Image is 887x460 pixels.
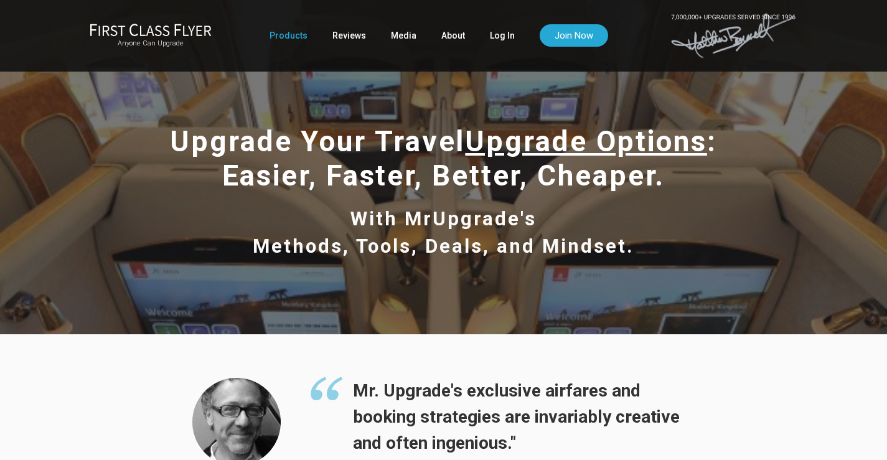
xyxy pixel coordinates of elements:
span: Mr. Upgrade's exclusive airfares and booking strategies are invariably creative and often ingenio... [309,378,698,456]
span: Upgrade Your Travel : Easier, Faster, Better, Cheaper. [170,124,717,192]
a: Log In [490,24,515,47]
a: Reviews [332,24,366,47]
img: First Class Flyer [90,23,212,36]
span: Upgrade Options [465,124,707,158]
span: With MrUpgrade's Methods, Tools, Deals, and Mindset. [253,207,634,257]
a: Join Now [540,24,608,47]
small: Anyone Can Upgrade [90,39,212,48]
a: First Class FlyerAnyone Can Upgrade [90,23,212,48]
a: Products [270,24,307,47]
a: Media [391,24,416,47]
a: About [441,24,465,47]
